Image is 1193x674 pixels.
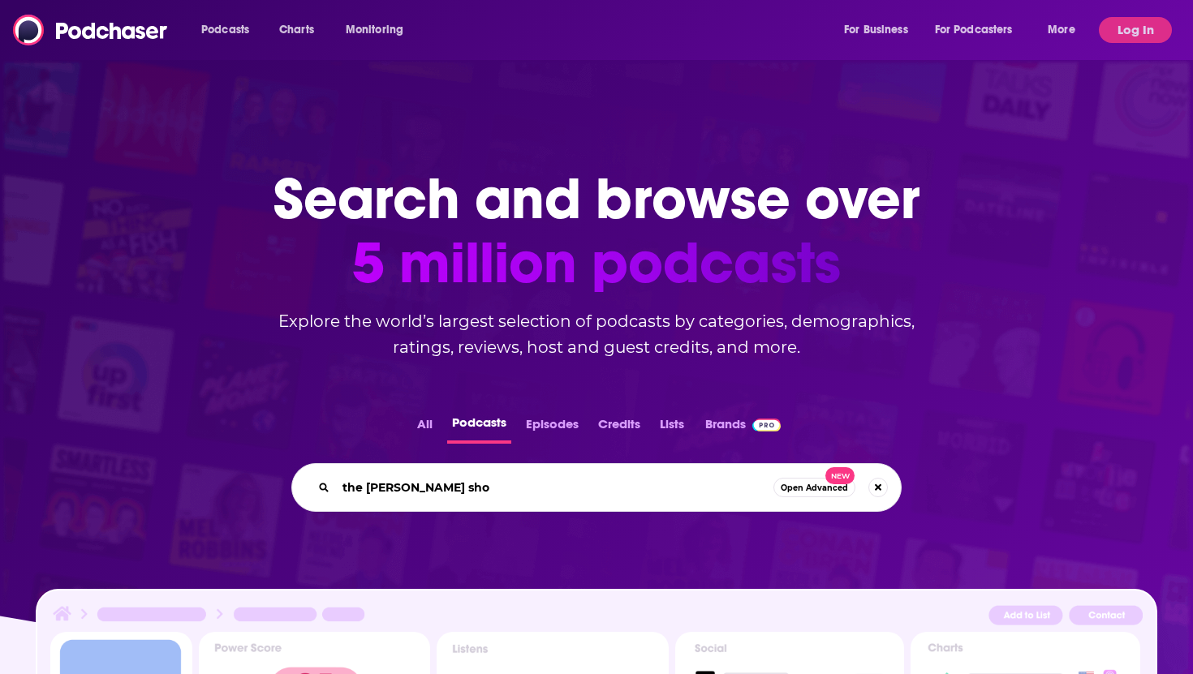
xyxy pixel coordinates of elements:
[1036,17,1096,43] button: open menu
[412,412,437,444] button: All
[844,19,908,41] span: For Business
[50,603,1143,632] img: Podcast Insights Header
[924,17,1036,43] button: open menu
[1048,19,1075,41] span: More
[752,419,781,431] img: Podchaser Pro
[13,15,169,45] img: Podchaser - Follow, Share and Rate Podcasts
[291,463,902,512] div: Search podcasts...
[833,17,928,43] button: open menu
[447,412,511,444] button: Podcasts
[655,412,689,444] button: Lists
[334,17,424,43] button: open menu
[279,19,314,41] span: Charts
[269,17,324,43] a: Charts
[201,19,249,41] span: Podcasts
[705,412,781,444] a: BrandsPodchaser Pro
[825,467,855,484] span: New
[346,19,403,41] span: Monitoring
[521,412,584,444] button: Episodes
[336,474,773,500] input: Search podcasts...
[1099,17,1172,43] button: Log In
[935,19,1013,41] span: For Podcasters
[781,483,848,492] span: Open Advanced
[773,478,855,497] button: Open AdvancedNew
[190,17,270,43] button: open menu
[593,412,645,444] button: Credits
